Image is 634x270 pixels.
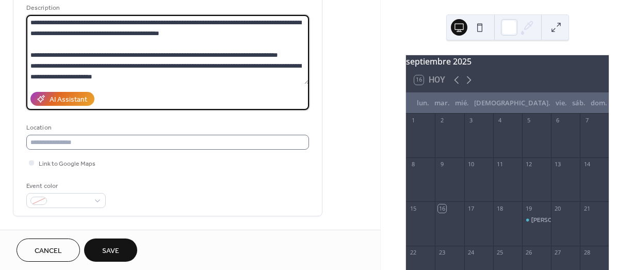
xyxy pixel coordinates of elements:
[432,93,452,114] div: mar.
[409,161,417,168] div: 8
[525,204,533,212] div: 19
[84,239,137,262] button: Save
[467,117,475,124] div: 3
[467,249,475,257] div: 24
[50,94,87,105] div: AI Assistant
[39,158,95,169] span: Link to Google Maps
[17,239,80,262] button: Cancel
[409,117,417,124] div: 1
[522,216,551,225] div: DANNY OCEAN
[26,3,307,13] div: Description
[409,204,417,212] div: 15
[406,55,609,68] div: septiembre 2025
[438,249,446,257] div: 23
[583,249,591,257] div: 28
[438,204,446,212] div: 16
[554,204,562,212] div: 20
[26,229,72,240] span: Date and time
[496,249,504,257] div: 25
[583,117,591,124] div: 7
[553,93,570,114] div: vie.
[409,249,417,257] div: 22
[26,122,307,133] div: Location
[496,117,504,124] div: 4
[570,93,588,114] div: sáb.
[102,246,119,257] span: Save
[554,117,562,124] div: 6
[554,249,562,257] div: 27
[554,161,562,168] div: 13
[30,92,94,106] button: AI Assistant
[588,93,610,114] div: dom.
[414,93,432,114] div: lun.
[35,246,62,257] span: Cancel
[531,216,578,225] div: [PERSON_NAME]
[525,117,533,124] div: 5
[496,161,504,168] div: 11
[452,93,472,114] div: mié.
[525,161,533,168] div: 12
[26,181,104,192] div: Event color
[467,204,475,212] div: 17
[438,161,446,168] div: 9
[583,161,591,168] div: 14
[472,93,553,114] div: [DEMOGRAPHIC_DATA].
[467,161,475,168] div: 10
[525,249,533,257] div: 26
[583,204,591,212] div: 21
[438,117,446,124] div: 2
[496,204,504,212] div: 18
